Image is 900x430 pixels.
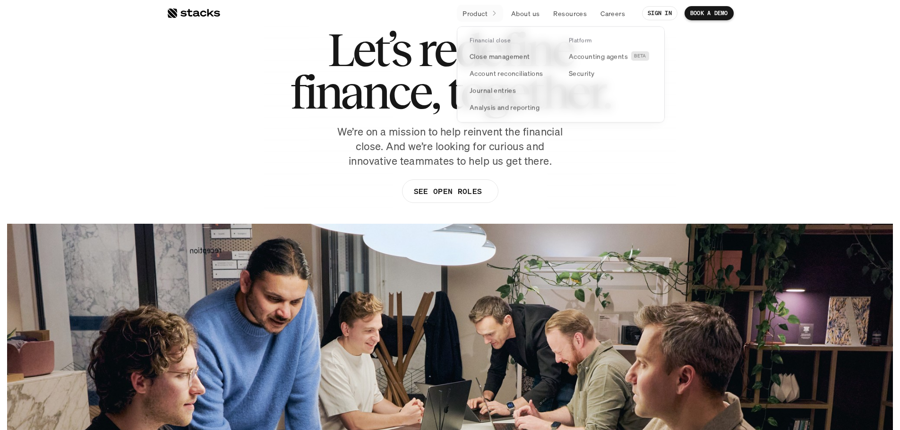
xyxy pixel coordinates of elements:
p: SEE OPEN ROLES [413,185,481,198]
p: Financial close [470,37,510,44]
a: Security [563,65,658,82]
p: Close management [470,51,530,61]
p: Accounting agents [569,51,628,61]
a: SIGN IN [642,6,677,20]
a: Analysis and reporting [464,99,558,116]
a: Accounting agentsBETA [563,48,658,65]
a: Close management [464,48,558,65]
a: Account reconciliations [464,65,558,82]
p: Security [569,68,594,78]
p: Platform [569,37,592,44]
p: Analysis and reporting [470,102,540,112]
a: Journal entries [464,82,558,99]
h2: BETA [634,53,646,59]
a: About us [506,5,545,22]
p: We’re on a mission to help reinvent the financial close. And we’re looking for curious and innova... [332,125,568,168]
p: Account reconciliations [470,68,543,78]
a: BOOK A DEMO [685,6,734,20]
p: Careers [600,8,625,18]
p: Journal entries [470,85,516,95]
p: About us [511,8,540,18]
p: BOOK A DEMO [690,10,728,17]
a: Resources [548,5,592,22]
p: Product [463,8,488,18]
h1: Let’s redefine finance, together. [290,28,610,113]
p: Resources [553,8,587,18]
p: SIGN IN [648,10,672,17]
a: SEE OPEN ROLES [402,179,498,203]
a: Careers [595,5,631,22]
